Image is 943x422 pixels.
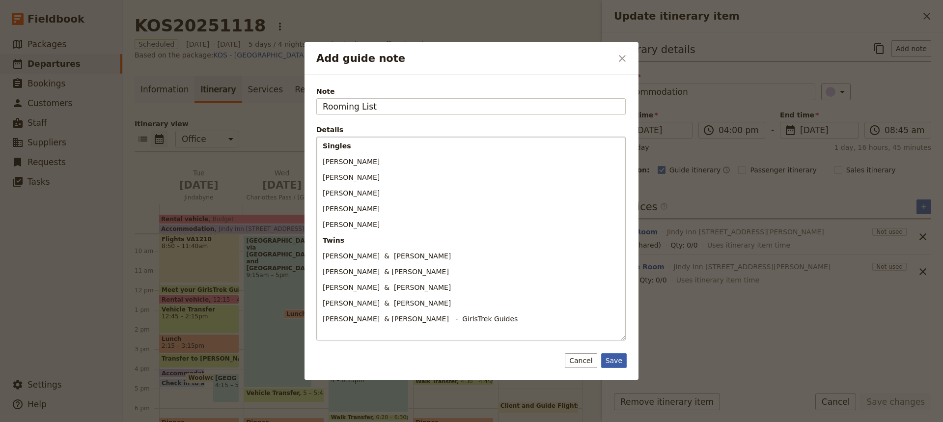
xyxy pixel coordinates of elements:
span: [PERSON_NAME] [323,173,380,181]
h2: Add guide note [316,51,612,66]
span: [PERSON_NAME] [323,221,380,228]
button: Save [601,353,627,368]
span: [PERSON_NAME] [323,205,380,213]
button: Close dialog [614,50,631,67]
span: [PERSON_NAME] & [PERSON_NAME] [323,252,451,260]
button: Cancel [565,353,597,368]
input: Note [316,98,626,115]
div: Details [316,125,626,135]
span: [PERSON_NAME] [323,189,380,197]
strong: Twins [323,236,344,244]
span: [PERSON_NAME] [323,158,380,166]
span: Note [316,86,626,96]
span: [PERSON_NAME] & [PERSON_NAME] [323,299,451,307]
span: [PERSON_NAME] & [PERSON_NAME] - GirlsTrek Guides [323,315,518,323]
span: [PERSON_NAME] & [PERSON_NAME] [323,283,451,291]
span: [PERSON_NAME] & [PERSON_NAME] [323,268,449,276]
strong: Singles [323,142,351,150]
